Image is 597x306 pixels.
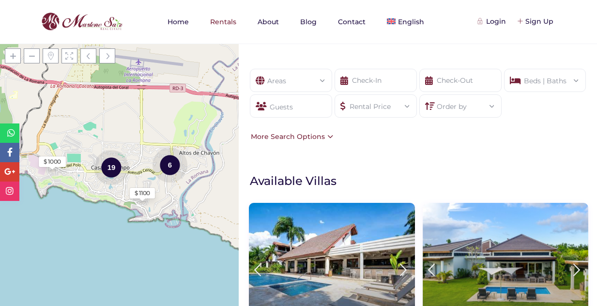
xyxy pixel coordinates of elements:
[39,10,125,33] img: logo
[153,147,187,183] div: 6
[398,17,424,26] span: English
[342,95,409,112] div: Rental Price
[44,157,61,166] div: $ 1000
[47,96,192,147] div: Loading Maps
[135,189,150,198] div: $ 1100
[248,131,333,142] div: More Search Options
[94,149,129,185] div: 19
[250,173,592,188] h1: Available Villas
[335,69,417,92] input: Check-In
[427,95,494,112] div: Order by
[512,69,579,86] div: Beds | Baths
[518,16,553,27] div: Sign Up
[258,69,324,86] div: Areas
[419,69,502,92] input: Check-Out
[479,16,506,27] div: Login
[250,94,332,118] div: Guests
